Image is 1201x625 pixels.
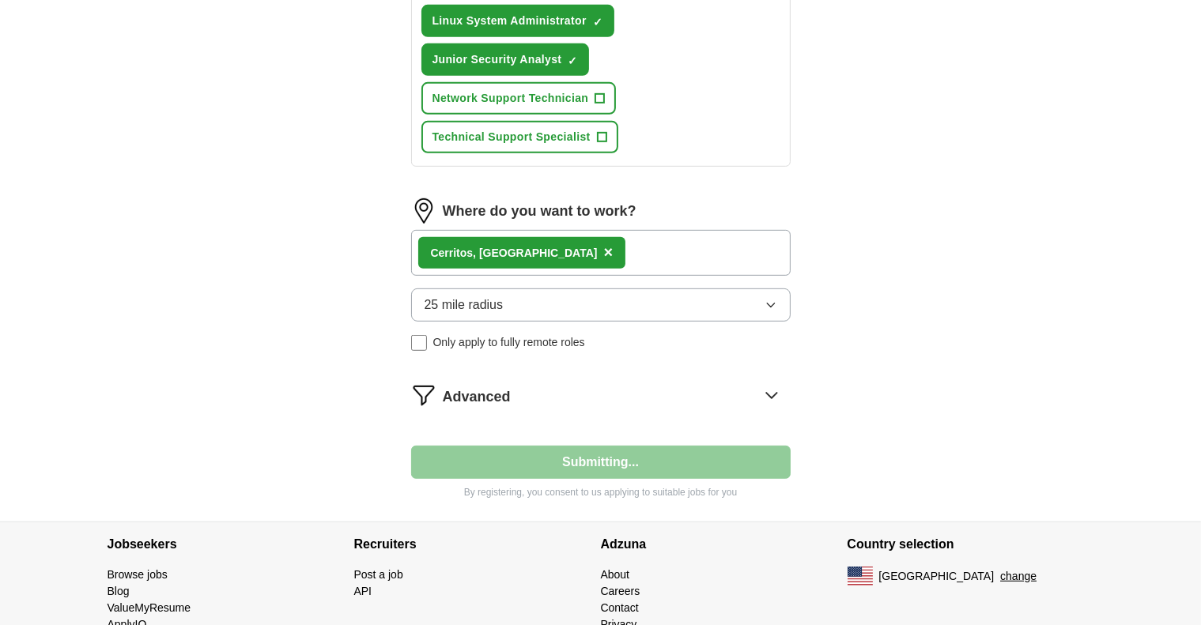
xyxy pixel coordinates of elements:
[431,247,474,259] strong: Cerritos
[443,386,511,408] span: Advanced
[601,568,630,581] a: About
[1000,568,1037,585] button: change
[848,522,1094,567] h4: Country selection
[433,334,585,351] span: Only apply to fully remote roles
[848,567,873,585] img: US flag
[604,241,614,265] button: ×
[108,601,191,614] a: ValueMyResume
[108,585,130,597] a: Blog
[411,335,427,351] input: Only apply to fully remote roles
[879,568,995,585] span: [GEOGRAPHIC_DATA]
[432,90,589,107] span: Network Support Technician
[411,198,436,224] img: location.png
[421,82,617,115] button: Network Support Technician
[354,585,372,597] a: API
[432,13,587,29] span: Linux System Administrator
[411,382,436,408] img: filter
[411,446,791,479] button: Submitting...
[601,601,639,614] a: Contact
[568,55,577,67] span: ✓
[421,121,618,153] button: Technical Support Specialist
[421,43,590,76] button: Junior Security Analyst✓
[411,288,791,322] button: 25 mile radius
[601,585,640,597] a: Careers
[354,568,403,581] a: Post a job
[425,296,504,314] span: 25 mile radius
[593,16,602,28] span: ✓
[432,129,591,145] span: Technical Support Specialist
[443,201,636,222] label: Where do you want to work?
[604,243,614,261] span: ×
[108,568,168,581] a: Browse jobs
[432,51,562,68] span: Junior Security Analyst
[431,245,598,262] div: , [GEOGRAPHIC_DATA]
[411,485,791,499] p: By registering, you consent to us applying to suitable jobs for you
[421,5,614,37] button: Linux System Administrator✓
